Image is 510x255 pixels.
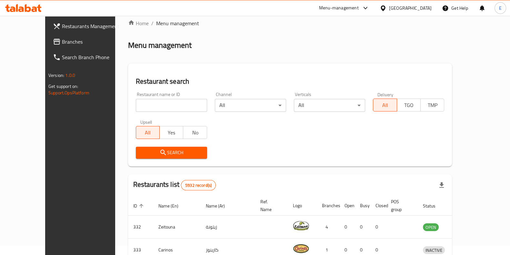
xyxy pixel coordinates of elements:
a: Branches [48,34,130,49]
span: All [376,101,394,110]
span: Name (Ar) [206,202,233,210]
span: Name (En) [158,202,187,210]
button: Search [136,147,207,159]
a: Search Branch Phone [48,49,130,65]
span: 1.0.0 [65,71,75,80]
span: TMP [423,101,442,110]
th: Busy [355,196,370,216]
td: 332 [128,216,153,239]
label: Upsell [140,120,152,124]
span: Version: [48,71,64,80]
button: No [183,126,207,139]
span: E [499,5,502,12]
div: Menu-management [319,4,359,12]
span: Status [423,202,444,210]
span: ID [133,202,145,210]
div: All [215,99,286,112]
span: All [139,128,157,137]
span: TGO [400,101,418,110]
h2: Menu management [128,40,192,50]
span: Search Branch Phone [62,53,125,61]
li: / [151,19,154,27]
nav: breadcrumb [128,19,452,27]
div: Export file [434,177,449,193]
div: Total records count [181,180,216,190]
th: Branches [317,196,339,216]
a: Home [128,19,149,27]
span: Branches [62,38,125,46]
td: 4 [317,216,339,239]
div: All [294,99,365,112]
td: 0 [370,216,386,239]
label: Delivery [377,92,394,97]
span: No [186,128,204,137]
div: [GEOGRAPHIC_DATA] [389,5,432,12]
input: Search for restaurant name or ID.. [136,99,207,112]
span: Ref. Name [260,198,280,213]
th: Open [339,196,355,216]
button: All [373,99,397,112]
span: 5932 record(s) [181,182,215,188]
span: Restaurants Management [62,22,125,30]
span: Get support on: [48,82,78,90]
th: Closed [370,196,386,216]
button: Yes [159,126,183,139]
span: OPEN [423,224,439,231]
img: Zeitouna [293,218,309,234]
a: Restaurants Management [48,18,130,34]
th: Logo [288,196,317,216]
td: 0 [339,216,355,239]
a: Support.OpsPlatform [48,89,89,97]
span: POS group [391,198,410,213]
td: 0 [355,216,370,239]
td: زيتونة [201,216,255,239]
h2: Restaurants list [133,180,216,190]
span: Yes [162,128,181,137]
td: Zeitouna [153,216,201,239]
button: TMP [420,99,444,112]
span: INACTIVE [423,247,445,254]
h2: Restaurant search [136,77,445,86]
span: Menu management [156,19,199,27]
span: Search [141,149,202,157]
button: TGO [397,99,421,112]
button: All [136,126,160,139]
